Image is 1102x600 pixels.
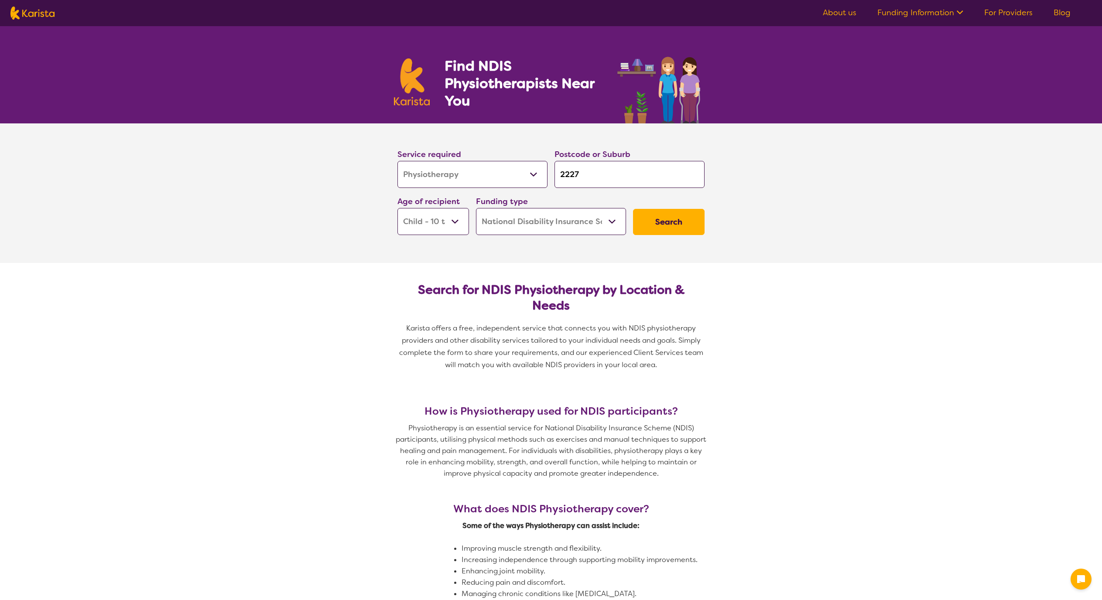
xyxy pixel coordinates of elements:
[10,7,55,20] img: Karista logo
[445,57,606,109] h1: Find NDIS Physiotherapists Near You
[405,503,698,515] h3: What does NDIS Physiotherapy cover?
[462,554,754,566] li: Increasing independence through supporting mobility improvements.
[397,196,460,207] label: Age of recipient
[823,7,856,18] a: About us
[462,577,754,588] li: Reducing pain and discomfort.
[615,47,708,123] img: physiotherapy
[394,58,430,106] img: Karista logo
[397,149,461,160] label: Service required
[633,209,705,235] button: Search
[984,7,1033,18] a: For Providers
[462,543,754,554] li: Improving muscle strength and flexibility.
[877,7,963,18] a: Funding Information
[404,282,698,314] h2: Search for NDIS Physiotherapy by Location & Needs
[394,405,708,417] h3: How is Physiotherapy used for NDIS participants?
[394,423,708,479] p: Physiotherapy is an essential service for National Disability Insurance Scheme (NDIS) participant...
[462,588,754,600] li: Managing chronic conditions like [MEDICAL_DATA].
[1054,7,1071,18] a: Blog
[554,161,705,188] input: Type
[462,566,754,577] li: Enhancing joint mobility.
[476,196,528,207] label: Funding type
[462,521,640,530] span: Some of the ways Physiotherapy can assist include:
[394,322,708,371] p: Karista offers a free, independent service that connects you with NDIS physiotherapy providers an...
[554,149,630,160] label: Postcode or Suburb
